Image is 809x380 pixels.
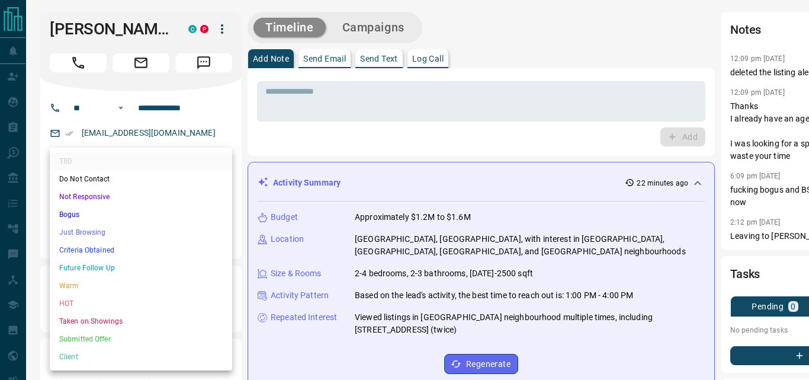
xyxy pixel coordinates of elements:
li: Do Not Contact [50,170,232,188]
li: HOT [50,295,232,312]
li: Warm [50,277,232,295]
li: Criteria Obtained [50,241,232,259]
li: Not Responsive [50,188,232,206]
li: Future Follow Up [50,259,232,277]
li: Bogus [50,206,232,223]
li: Just Browsing [50,223,232,241]
li: Submitted Offer [50,330,232,348]
li: Client [50,348,232,366]
li: Taken on Showings [50,312,232,330]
